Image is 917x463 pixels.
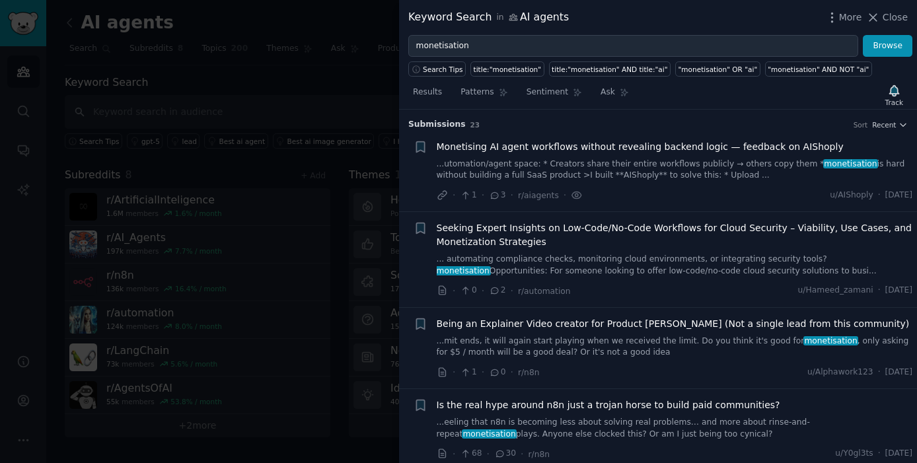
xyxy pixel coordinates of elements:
span: · [878,448,881,460]
span: · [564,188,566,202]
button: Search Tips [408,61,466,77]
span: monetisation [803,336,859,345]
span: [DATE] [885,285,912,297]
span: [DATE] [885,367,912,378]
span: monetisation [435,266,491,275]
a: Results [408,82,447,109]
a: Seeking Expert Insights on Low-Code/No-Code Workflows for Cloud Security – Viability, Use Cases, ... [437,221,913,249]
span: Search Tips [423,65,463,74]
span: · [511,365,513,379]
div: "monetisation" OR "ai" [679,65,758,74]
span: [DATE] [885,448,912,460]
a: ... automating compliance checks, monitoring cloud environments, or integrating security tools?mo... [437,254,913,277]
span: monetisation [823,159,879,168]
span: 2 [489,285,505,297]
span: Close [883,11,908,24]
span: · [453,284,455,298]
a: ...mit ends, it will again start playing when we received the limit. Do you think it's good formo... [437,336,913,359]
a: "monetisation" OR "ai" [675,61,760,77]
button: Browse [863,35,912,57]
div: "monetisation" AND NOT "ai" [768,65,869,74]
span: r/automation [518,287,571,296]
span: 0 [489,367,505,378]
span: · [453,365,455,379]
div: title:"monetisation" [474,65,542,74]
span: 68 [460,448,482,460]
a: Patterns [456,82,512,109]
div: Sort [854,120,868,129]
span: u/AIShoply [830,190,873,201]
span: Submission s [408,119,466,131]
span: 3 [489,190,505,201]
a: "monetisation" AND NOT "ai" [765,61,872,77]
span: r/n8n [518,368,540,377]
span: · [878,367,881,378]
span: · [453,447,455,461]
a: Ask [596,82,634,109]
button: Recent [872,120,908,129]
span: monetisation [462,429,517,439]
div: Track [885,98,903,107]
span: · [487,447,490,461]
span: · [482,284,484,298]
span: More [839,11,862,24]
span: Sentiment [527,87,568,98]
span: u/Y0gl3ts [835,448,873,460]
button: Close [866,11,908,24]
span: Recent [872,120,896,129]
input: Try a keyword related to your business [408,35,858,57]
a: ...eeling that n8n is becoming less about solving real problems… and more about rinse-and-repeatm... [437,417,913,440]
span: 0 [460,285,476,297]
span: · [511,188,513,202]
div: title:"monetisation" AND title:"ai" [552,65,667,74]
span: 30 [494,448,516,460]
a: ...utomation/agent space: * Creators share their entire workflows publicly → others copy them *mo... [437,159,913,182]
span: in [496,12,503,24]
button: Track [881,81,908,109]
a: Is the real hype around n8n just a trojan horse to build paid communities? [437,398,780,412]
span: r/aiagents [518,191,559,200]
span: · [482,365,484,379]
span: u/Hameed_zamani [798,285,873,297]
span: 23 [470,121,480,129]
span: · [453,188,455,202]
span: Results [413,87,442,98]
span: u/Alphawork123 [807,367,873,378]
a: Sentiment [522,82,587,109]
span: 1 [460,190,476,201]
span: · [482,188,484,202]
a: title:"monetisation" AND title:"ai" [549,61,671,77]
span: Patterns [460,87,494,98]
button: More [825,11,862,24]
span: · [521,447,523,461]
a: Being an Explainer Video creator for Product [PERSON_NAME] (Not a single lead from this community) [437,317,910,331]
span: r/n8n [529,450,550,459]
span: · [878,285,881,297]
a: title:"monetisation" [470,61,544,77]
a: Monetising AI agent workflows without revealing backend logic — feedback on AIShoply [437,140,844,154]
span: · [511,284,513,298]
span: Ask [601,87,615,98]
span: [DATE] [885,190,912,201]
div: Keyword Search AI agents [408,9,569,26]
span: 1 [460,367,476,378]
span: · [878,190,881,201]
